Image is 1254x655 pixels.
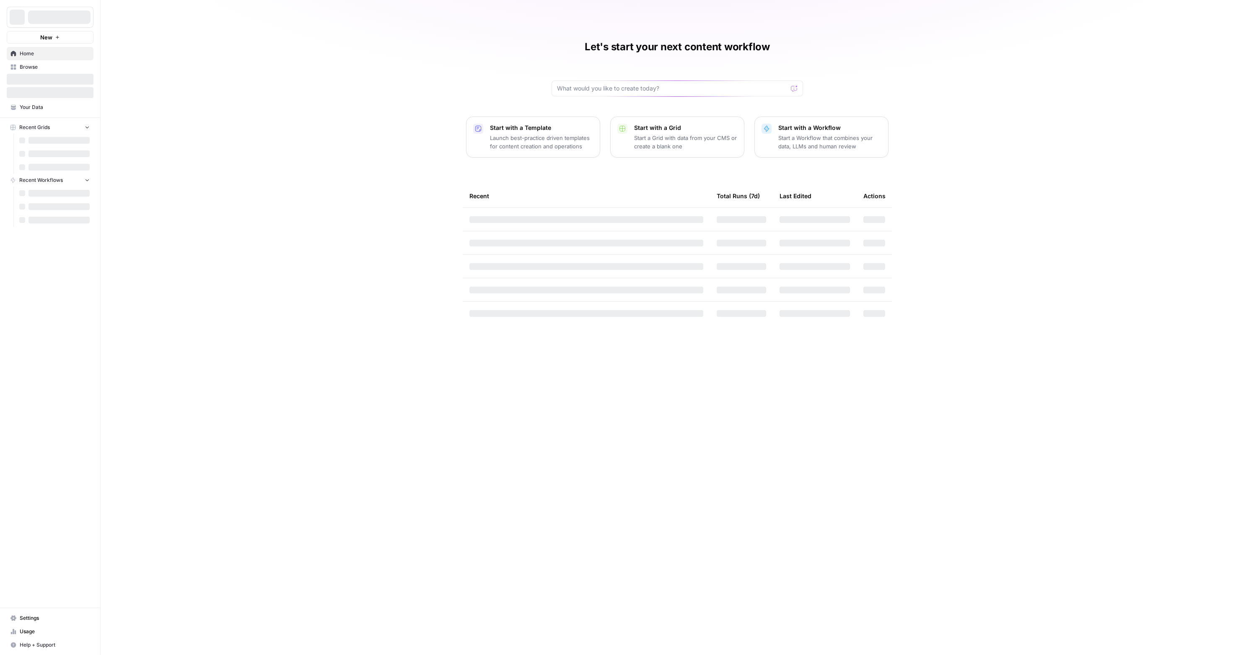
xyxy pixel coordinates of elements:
[19,176,63,184] span: Recent Workflows
[20,628,90,635] span: Usage
[469,184,703,207] div: Recent
[634,124,737,132] p: Start with a Grid
[7,31,93,44] button: New
[778,124,881,132] p: Start with a Workflow
[863,184,886,207] div: Actions
[490,134,593,150] p: Launch best-practice driven templates for content creation and operations
[490,124,593,132] p: Start with a Template
[780,184,811,207] div: Last Edited
[7,60,93,74] a: Browse
[40,33,52,41] span: New
[20,104,90,111] span: Your Data
[7,174,93,186] button: Recent Workflows
[634,134,737,150] p: Start a Grid with data from your CMS or create a blank one
[717,184,760,207] div: Total Runs (7d)
[7,47,93,60] a: Home
[7,121,93,134] button: Recent Grids
[7,101,93,114] a: Your Data
[557,84,788,93] input: What would you like to create today?
[20,614,90,622] span: Settings
[778,134,881,150] p: Start a Workflow that combines your data, LLMs and human review
[585,40,770,54] h1: Let's start your next content workflow
[20,641,90,649] span: Help + Support
[7,638,93,652] button: Help + Support
[610,117,744,158] button: Start with a GridStart a Grid with data from your CMS or create a blank one
[754,117,889,158] button: Start with a WorkflowStart a Workflow that combines your data, LLMs and human review
[7,625,93,638] a: Usage
[466,117,600,158] button: Start with a TemplateLaunch best-practice driven templates for content creation and operations
[20,63,90,71] span: Browse
[7,611,93,625] a: Settings
[20,50,90,57] span: Home
[19,124,50,131] span: Recent Grids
